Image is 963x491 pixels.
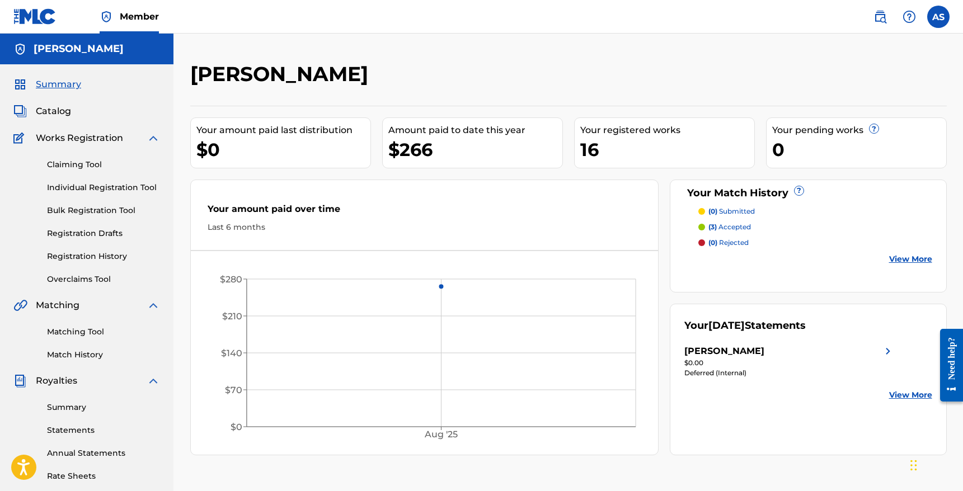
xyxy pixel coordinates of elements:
img: help [903,10,916,23]
a: Bulk Registration Tool [47,205,160,216]
img: expand [147,299,160,312]
div: 16 [580,137,754,162]
img: Catalog [13,105,27,118]
p: submitted [708,206,755,216]
tspan: $140 [220,348,242,358]
div: Help [898,6,920,28]
img: Royalties [13,374,27,388]
a: Summary [47,402,160,413]
div: Your amount paid over time [208,202,642,221]
h5: Alexzander Shaw [34,43,124,55]
a: SummarySummary [13,78,81,91]
img: right chevron icon [881,344,895,358]
span: Member [120,10,159,23]
h2: [PERSON_NAME] [190,62,374,87]
iframe: Chat Widget [907,437,963,491]
img: Top Rightsholder [100,10,113,23]
tspan: Aug '25 [424,429,458,440]
a: (3) accepted [698,222,932,232]
tspan: $280 [219,274,242,285]
tspan: $210 [222,311,242,322]
div: Your pending works [772,124,946,137]
a: Individual Registration Tool [47,182,160,193]
a: (0) rejected [698,238,932,248]
a: Overclaims Tool [47,273,160,285]
div: $0 [196,137,370,162]
a: CatalogCatalog [13,105,71,118]
a: Matching Tool [47,326,160,338]
span: (0) [708,238,717,247]
div: $0.00 [684,358,895,368]
tspan: $0 [230,422,242,432]
div: Your registered works [580,124,754,137]
a: Registration Drafts [47,228,160,239]
a: Annual Statements [47,447,160,459]
img: MLC Logo [13,8,57,25]
span: (0) [708,207,717,215]
div: 0 [772,137,946,162]
img: expand [147,374,160,388]
div: User Menu [927,6,950,28]
a: Rate Sheets [47,470,160,482]
div: Your amount paid last distribution [196,124,370,137]
span: ? [870,124,879,133]
img: expand [147,131,160,145]
a: View More [889,253,932,265]
img: Matching [13,299,27,312]
a: (0) submitted [698,206,932,216]
a: Registration History [47,251,160,262]
span: Works Registration [36,131,123,145]
iframe: Resource Center [932,320,963,410]
span: Matching [36,299,79,312]
p: accepted [708,222,751,232]
div: Last 6 months [208,221,642,233]
img: Summary [13,78,27,91]
div: Your Match History [684,186,932,201]
a: Public Search [869,6,891,28]
a: Statements [47,424,160,436]
span: Catalog [36,105,71,118]
span: Royalties [36,374,77,388]
a: Claiming Tool [47,159,160,171]
a: Match History [47,349,160,361]
span: (3) [708,223,717,231]
img: search [873,10,887,23]
img: Works Registration [13,131,28,145]
div: Drag [910,448,917,482]
div: Deferred (Internal) [684,368,895,378]
tspan: $70 [224,385,242,395]
a: View More [889,389,932,401]
span: Summary [36,78,81,91]
div: $266 [388,137,562,162]
div: Your Statements [684,318,806,333]
div: Amount paid to date this year [388,124,562,137]
span: [DATE] [708,319,745,332]
img: Accounts [13,43,27,56]
span: ? [795,186,804,195]
p: rejected [708,238,749,248]
a: [PERSON_NAME]right chevron icon$0.00Deferred (Internal) [684,344,895,378]
div: [PERSON_NAME] [684,344,764,358]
